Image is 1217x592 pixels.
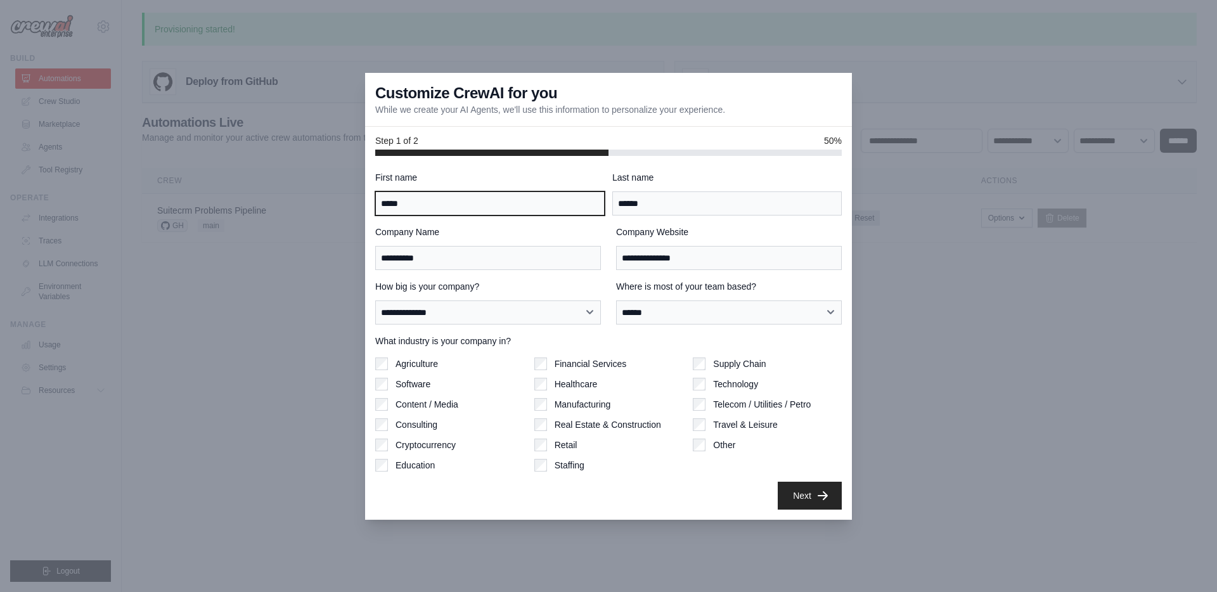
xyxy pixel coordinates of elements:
p: While we create your AI Agents, we'll use this information to personalize your experience. [375,103,725,116]
label: Last name [612,171,842,184]
label: Staffing [555,459,584,472]
label: How big is your company? [375,280,601,293]
label: Technology [713,378,758,390]
label: Company Name [375,226,601,238]
label: Retail [555,439,577,451]
label: Education [396,459,435,472]
label: Company Website [616,226,842,238]
label: Real Estate & Construction [555,418,661,431]
label: What industry is your company in? [375,335,842,347]
label: Where is most of your team based? [616,280,842,293]
label: Telecom / Utilities / Petro [713,398,811,411]
label: Healthcare [555,378,598,390]
label: Manufacturing [555,398,611,411]
label: Consulting [396,418,437,431]
label: Travel & Leisure [713,418,777,431]
label: Software [396,378,430,390]
label: Cryptocurrency [396,439,456,451]
label: First name [375,171,605,184]
label: Content / Media [396,398,458,411]
label: Agriculture [396,357,438,370]
span: Step 1 of 2 [375,134,418,147]
label: Financial Services [555,357,627,370]
label: Other [713,439,735,451]
span: 50% [824,134,842,147]
button: Next [778,482,842,510]
h3: Customize CrewAI for you [375,83,557,103]
label: Supply Chain [713,357,766,370]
